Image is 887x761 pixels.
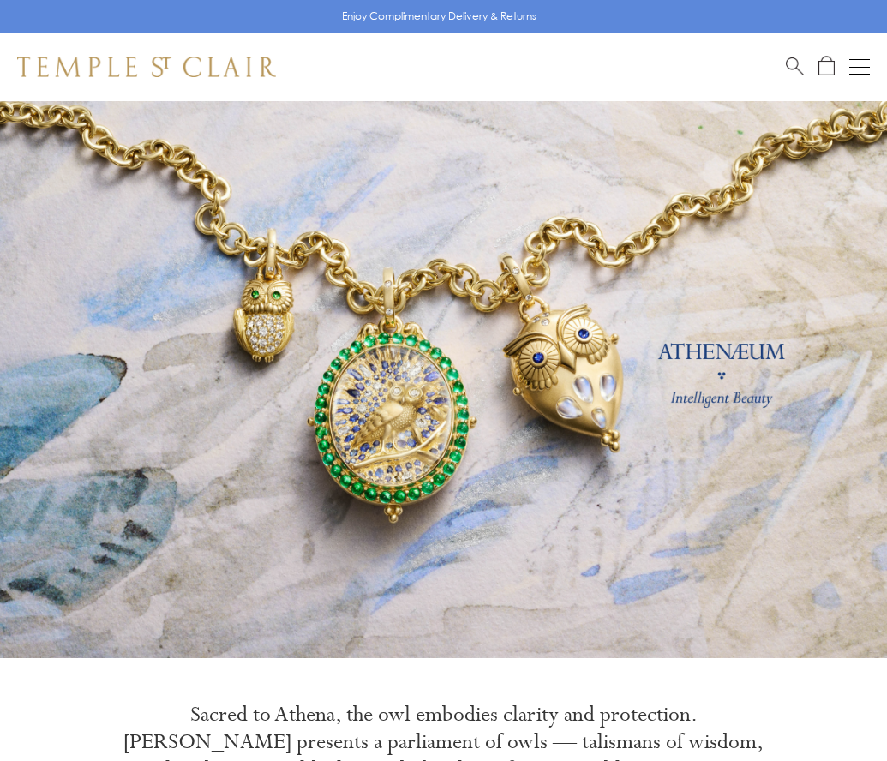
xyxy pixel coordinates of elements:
button: Open navigation [849,57,870,77]
img: Temple St. Clair [17,57,276,77]
a: Open Shopping Bag [818,56,835,77]
p: Enjoy Complimentary Delivery & Returns [342,8,536,25]
a: Search [786,56,804,77]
